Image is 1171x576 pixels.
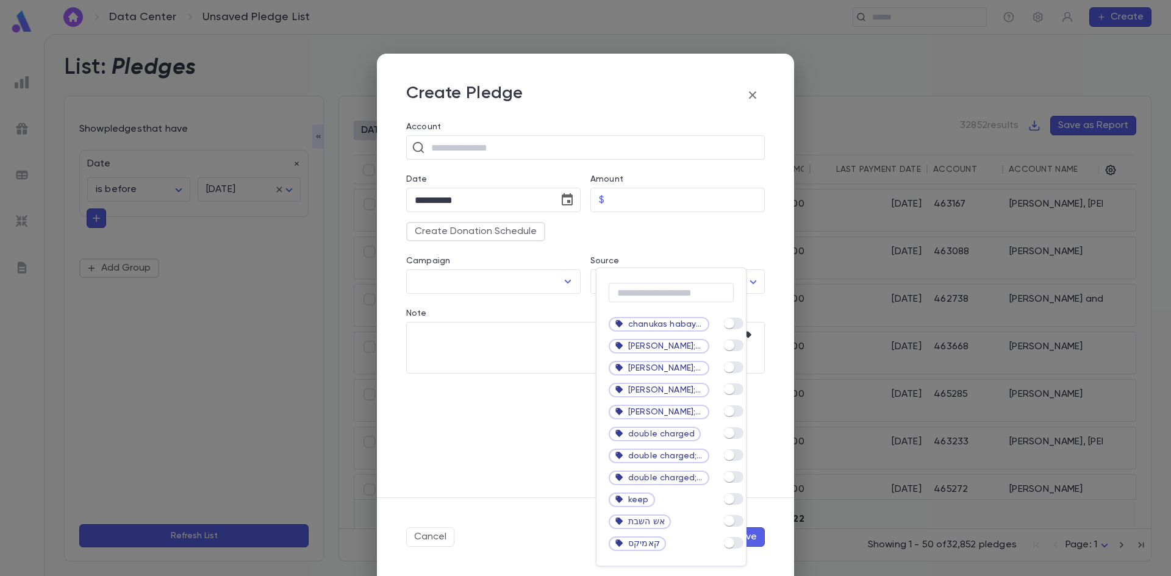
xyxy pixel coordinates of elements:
div: double charged; קאמיקס [609,471,709,485]
div: אש השבת [609,514,671,529]
span: chanukas habayis; אש השבת; חנוכת הבית [628,319,703,329]
span: double charged [628,429,695,439]
span: [PERSON_NAME]; חנוכת הבית; [PERSON_NAME] [628,385,703,395]
div: double charged; keep [609,449,709,463]
div: chanukas habayis; אש השבת; חנוכת הבית [609,317,709,332]
div: [PERSON_NAME]; חנוכת הבית; [PERSON_NAME] [609,383,709,397]
span: [PERSON_NAME]; חנוכת הבית [628,341,703,351]
span: [PERSON_NAME]; חנוכת הבית; צריך לקבל קאמיקס [628,363,703,373]
span: double charged; keep [628,451,703,461]
div: [PERSON_NAME]; חנוכת הבית; צריך לקבל קאמיקס [609,361,709,375]
span: אש השבת [628,517,665,527]
div: [PERSON_NAME]; חנוכת הבית; שתיהם [609,405,709,419]
div: קאמיקס [609,536,666,551]
div: keep [609,492,655,507]
div: [PERSON_NAME]; חנוכת הבית [609,339,709,354]
span: קאמיקס [628,539,660,549]
span: [PERSON_NAME]; חנוכת הבית; שתיהם [628,407,703,417]
span: double charged; קאמיקס [628,473,703,483]
span: keep [628,495,649,505]
div: double charged [609,427,701,441]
